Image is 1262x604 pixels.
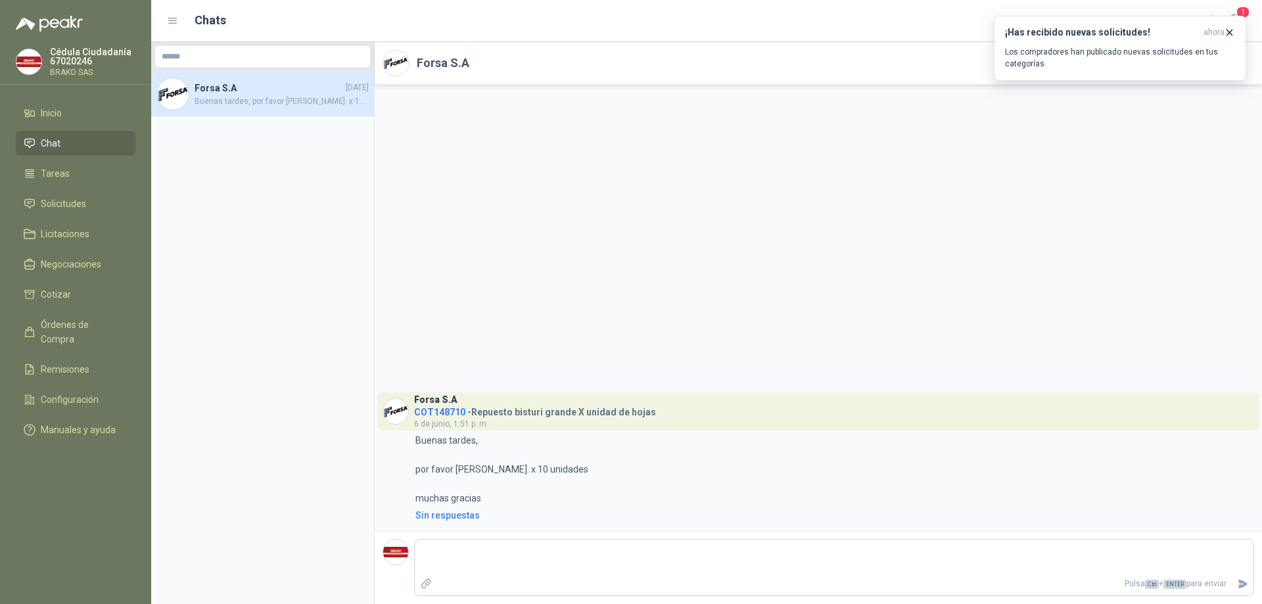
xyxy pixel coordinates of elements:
span: Inicio [41,106,62,120]
span: Negociaciones [41,257,101,271]
span: ahora [1204,27,1225,38]
img: Logo peakr [16,16,83,32]
a: Remisiones [16,357,135,382]
span: ENTER [1163,580,1186,589]
p: BRAKO SAS [50,68,135,76]
a: Órdenes de Compra [16,312,135,352]
button: Enviar [1232,572,1253,595]
span: Licitaciones [41,227,89,241]
img: Company Logo [157,78,189,110]
a: Solicitudes [16,191,135,216]
a: Configuración [16,387,135,412]
h1: Chats [195,11,226,30]
a: Negociaciones [16,252,135,277]
span: Configuración [41,392,99,407]
span: Remisiones [41,362,89,377]
span: Tareas [41,166,70,181]
a: Licitaciones [16,221,135,246]
h3: ¡Has recibido nuevas solicitudes! [1005,27,1198,38]
span: Ctrl [1145,580,1159,589]
h4: Forsa S.A [195,81,343,95]
span: Buenas tardes, por favor [PERSON_NAME]. x 10 unidades muchas gracias [195,95,369,108]
img: Company Logo [383,51,408,76]
a: Manuales y ayuda [16,417,135,442]
span: [DATE] [346,81,369,94]
p: Los compradores han publicado nuevas solicitudes en tus categorías. [1005,46,1235,70]
a: Cotizar [16,282,135,307]
span: Chat [41,136,60,151]
button: ¡Has recibido nuevas solicitudes!ahora Los compradores han publicado nuevas solicitudes en tus ca... [994,16,1246,81]
p: Buenas tardes, por favor [PERSON_NAME]. x 10 unidades muchas gracias [415,433,588,505]
span: COT148710 [414,407,465,417]
button: 1 [1223,9,1246,33]
span: 1 [1236,6,1250,18]
div: Sin respuestas [415,508,480,523]
p: Cédula Ciudadanía 67020246 [50,47,135,66]
h2: Forsa S.A [417,54,469,72]
a: Company LogoForsa S.A[DATE]Buenas tardes, por favor [PERSON_NAME]. x 10 unidades muchas gracias [151,72,374,116]
p: Pulsa + para enviar [437,572,1232,595]
span: 6 de junio, 1:51 p. m. [414,419,488,429]
img: Company Logo [383,540,408,565]
span: Órdenes de Compra [41,317,123,346]
h3: Forsa S.A [414,396,457,404]
h4: - Repuesto bisturi grande X unidad de hojas [414,404,656,416]
span: Solicitudes [41,197,86,211]
span: Manuales y ayuda [41,423,116,437]
img: Company Logo [16,49,41,74]
a: Sin respuestas [413,508,1254,523]
img: Company Logo [383,399,408,424]
a: Tareas [16,161,135,186]
a: Chat [16,131,135,156]
label: Adjuntar archivos [415,572,437,595]
span: Cotizar [41,287,71,302]
a: Inicio [16,101,135,126]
